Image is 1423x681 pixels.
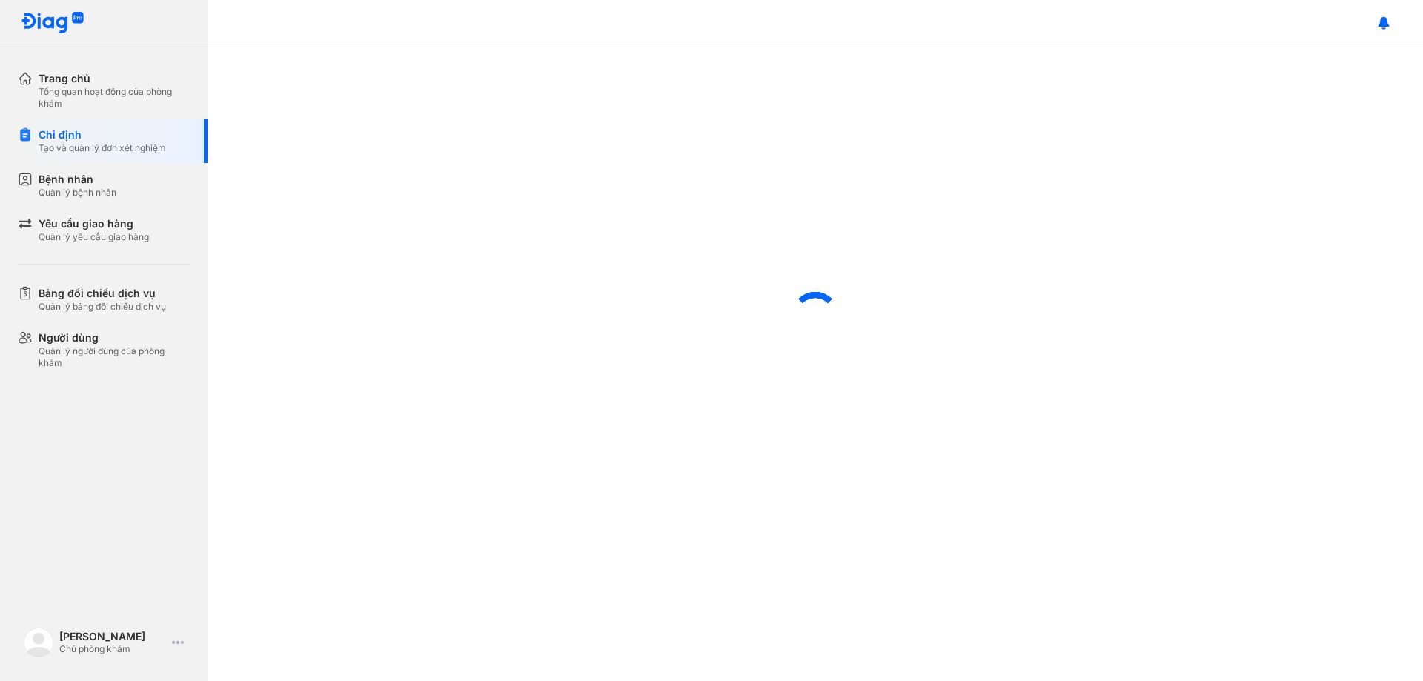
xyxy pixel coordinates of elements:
[39,301,166,313] div: Quản lý bảng đối chiếu dịch vụ
[39,142,166,154] div: Tạo và quản lý đơn xét nghiệm
[39,127,166,142] div: Chỉ định
[39,216,149,231] div: Yêu cầu giao hàng
[39,172,116,187] div: Bệnh nhân
[39,71,190,86] div: Trang chủ
[39,187,116,199] div: Quản lý bệnh nhân
[21,12,84,35] img: logo
[39,231,149,243] div: Quản lý yêu cầu giao hàng
[39,286,166,301] div: Bảng đối chiếu dịch vụ
[39,86,190,110] div: Tổng quan hoạt động của phòng khám
[39,330,190,345] div: Người dùng
[39,345,190,369] div: Quản lý người dùng của phòng khám
[24,628,53,657] img: logo
[59,643,166,655] div: Chủ phòng khám
[59,630,166,643] div: [PERSON_NAME]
